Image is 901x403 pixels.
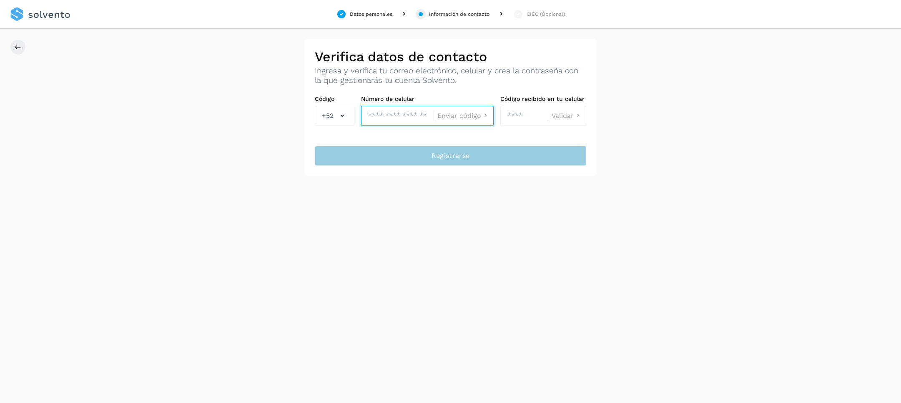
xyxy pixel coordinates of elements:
[432,151,469,160] span: Registrarse
[437,111,490,120] button: Enviar código
[315,49,587,65] h2: Verifica datos de contacto
[315,95,354,103] label: Código
[315,66,587,85] p: Ingresa y verifica tu correo electrónico, celular y crea la contraseña con la que gestionarás tu ...
[552,113,574,119] span: Validar
[322,111,334,121] span: +52
[552,111,582,120] button: Validar
[500,95,587,103] label: Código recibido en tu celular
[527,10,565,18] div: CIEC (Opcional)
[437,113,481,119] span: Enviar código
[315,146,587,166] button: Registrarse
[429,10,489,18] div: Información de contacto
[350,10,392,18] div: Datos personales
[361,95,494,103] label: Número de celular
